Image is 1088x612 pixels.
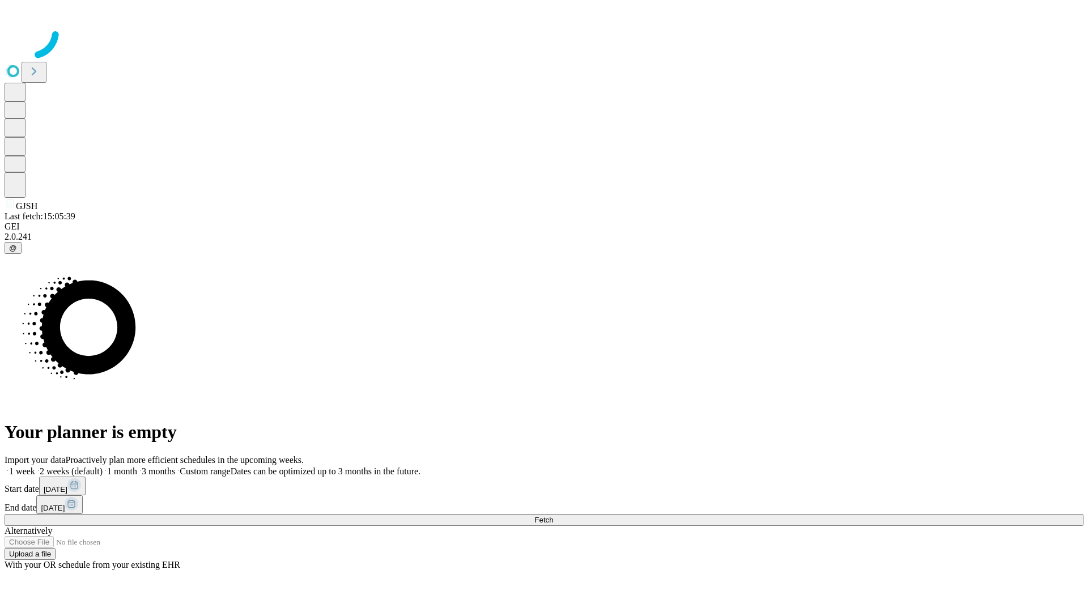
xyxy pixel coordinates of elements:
[39,477,86,495] button: [DATE]
[5,560,180,569] span: With your OR schedule from your existing EHR
[16,201,37,211] span: GJSH
[9,466,35,476] span: 1 week
[5,548,56,560] button: Upload a file
[5,495,1083,514] div: End date
[44,485,67,494] span: [DATE]
[36,495,83,514] button: [DATE]
[107,466,137,476] span: 1 month
[5,422,1083,443] h1: Your planner is empty
[9,244,17,252] span: @
[180,466,230,476] span: Custom range
[5,242,22,254] button: @
[5,455,66,465] span: Import your data
[5,514,1083,526] button: Fetch
[41,504,65,512] span: [DATE]
[66,455,304,465] span: Proactively plan more efficient schedules in the upcoming weeks.
[231,466,420,476] span: Dates can be optimized up to 3 months in the future.
[142,466,175,476] span: 3 months
[5,211,75,221] span: Last fetch: 15:05:39
[5,232,1083,242] div: 2.0.241
[534,516,553,524] span: Fetch
[40,466,103,476] span: 2 weeks (default)
[5,477,1083,495] div: Start date
[5,526,52,535] span: Alternatively
[5,222,1083,232] div: GEI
